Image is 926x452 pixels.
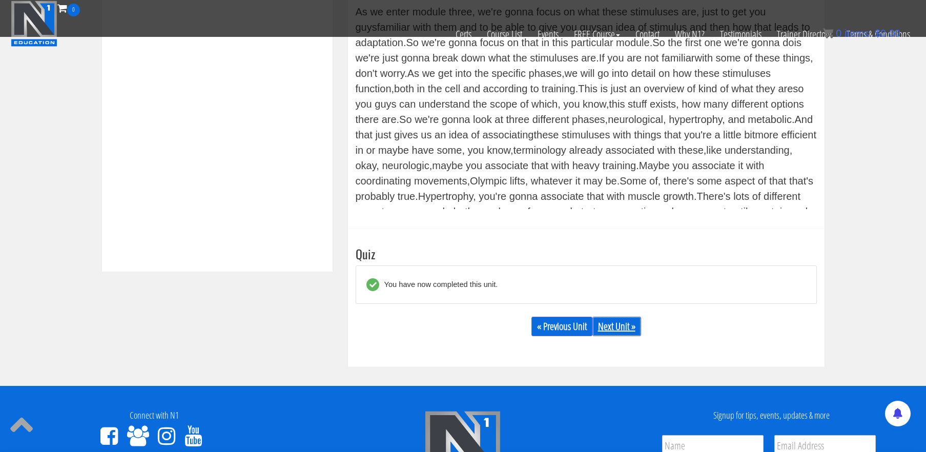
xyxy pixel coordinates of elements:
span: $ [875,28,880,39]
a: 0 [57,1,80,15]
a: Course List [479,16,530,52]
img: icon11.png [823,28,833,38]
img: n1-education [11,1,57,47]
a: Terms & Conditions [839,16,918,52]
span: items: [845,28,872,39]
a: Why N1? [667,16,712,52]
h4: Signup for tips, events, updates & more [625,410,918,421]
a: Contact [628,16,667,52]
bdi: 0.00 [875,28,900,39]
a: Trainer Directory [769,16,839,52]
span: 0 [836,28,841,39]
h3: Quiz [356,247,817,260]
h4: Connect with N1 [8,410,301,421]
a: Testimonials [712,16,769,52]
a: « Previous Unit [531,317,592,336]
div: You have now completed this unit. [379,278,498,291]
span: 0 [67,4,80,16]
a: Events [530,16,566,52]
a: Next Unit » [592,317,641,336]
a: FREE Course [566,16,628,52]
a: Certs [448,16,479,52]
a: 0 items: $0.00 [823,28,900,39]
div: on what these stimuluses are, just to get you guys familiar with them and to be able to give you ... [356,4,817,209]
